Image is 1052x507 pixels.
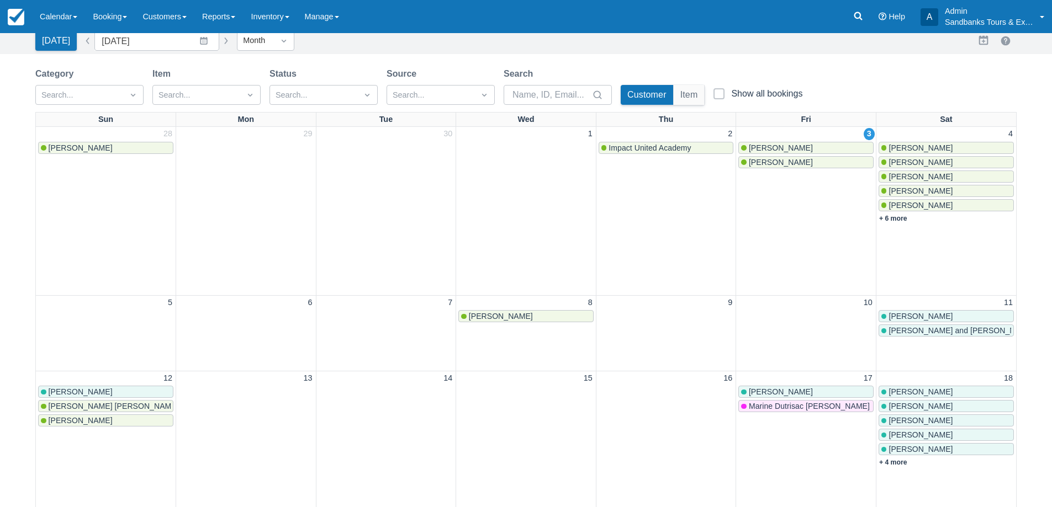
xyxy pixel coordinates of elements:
[921,8,938,26] div: A
[879,458,907,466] a: + 4 more
[469,312,533,321] span: [PERSON_NAME]
[152,67,175,81] label: Item
[128,89,139,100] span: Dropdown icon
[621,85,673,105] button: Customer
[721,372,734,385] a: 16
[889,158,953,167] span: [PERSON_NAME]
[609,143,691,152] span: Impact United Academy
[657,113,675,127] a: Thu
[49,402,179,410] span: [PERSON_NAME] [PERSON_NAME]
[726,128,734,140] a: 2
[749,158,813,167] span: [PERSON_NAME]
[889,326,1034,335] span: [PERSON_NAME] and [PERSON_NAME]
[245,89,256,100] span: Dropdown icon
[387,67,421,81] label: Source
[243,35,268,47] div: Month
[889,12,905,21] span: Help
[38,142,173,154] a: [PERSON_NAME]
[889,186,953,195] span: [PERSON_NAME]
[945,17,1033,28] p: Sandbanks Tours & Experiences
[586,297,595,309] a: 8
[581,372,595,385] a: 15
[94,31,219,51] input: Date
[749,143,813,152] span: [PERSON_NAME]
[889,430,953,439] span: [PERSON_NAME]
[38,386,173,398] a: [PERSON_NAME]
[879,156,1014,168] a: [PERSON_NAME]
[674,85,705,105] button: Item
[8,9,24,25] img: checkfront-main-nav-mini-logo.png
[861,297,875,309] a: 10
[738,156,874,168] a: [PERSON_NAME]
[512,85,590,105] input: Name, ID, Email...
[161,372,175,385] a: 12
[446,297,454,309] a: 7
[35,67,78,81] label: Category
[889,416,953,425] span: [PERSON_NAME]
[269,67,301,81] label: Status
[1002,297,1015,309] a: 11
[38,400,173,412] a: [PERSON_NAME] [PERSON_NAME]
[96,113,115,127] a: Sun
[879,429,1014,441] a: [PERSON_NAME]
[166,297,175,309] a: 5
[726,297,734,309] a: 9
[879,414,1014,426] a: [PERSON_NAME]
[302,372,315,385] a: 13
[161,128,175,140] a: 28
[799,113,813,127] a: Fri
[889,402,953,410] span: [PERSON_NAME]
[362,89,373,100] span: Dropdown icon
[49,387,113,396] span: [PERSON_NAME]
[1006,128,1015,140] a: 4
[731,88,802,99] div: Show all bookings
[889,201,953,210] span: [PERSON_NAME]
[49,416,113,425] span: [PERSON_NAME]
[879,386,1014,398] a: [PERSON_NAME]
[879,185,1014,197] a: [PERSON_NAME]
[515,113,536,127] a: Wed
[879,142,1014,154] a: [PERSON_NAME]
[504,67,537,81] label: Search
[879,310,1014,322] a: [PERSON_NAME]
[879,443,1014,455] a: [PERSON_NAME]
[458,310,594,322] a: [PERSON_NAME]
[278,35,289,46] span: Dropdown icon
[945,6,1033,17] p: Admin
[749,402,870,410] span: Marine Dutrisac [PERSON_NAME]
[749,387,813,396] span: [PERSON_NAME]
[306,297,315,309] a: 6
[879,324,1014,337] a: [PERSON_NAME] and [PERSON_NAME]
[1002,372,1015,385] a: 18
[879,215,907,222] a: + 6 more
[879,199,1014,211] a: [PERSON_NAME]
[861,372,875,385] a: 17
[938,113,954,127] a: Sat
[479,89,490,100] span: Dropdown icon
[441,372,454,385] a: 14
[864,128,875,140] a: 3
[889,312,953,321] span: [PERSON_NAME]
[49,143,113,152] span: [PERSON_NAME]
[586,128,595,140] a: 1
[879,170,1014,183] a: [PERSON_NAME]
[38,414,173,426] a: [PERSON_NAME]
[889,387,953,396] span: [PERSON_NAME]
[889,445,953,453] span: [PERSON_NAME]
[35,31,77,51] button: [DATE]
[738,386,874,398] a: [PERSON_NAME]
[302,128,315,140] a: 29
[738,142,874,154] a: [PERSON_NAME]
[879,400,1014,412] a: [PERSON_NAME]
[889,172,953,181] span: [PERSON_NAME]
[236,113,257,127] a: Mon
[441,128,454,140] a: 30
[599,142,734,154] a: Impact United Academy
[879,13,886,20] i: Help
[377,113,395,127] a: Tue
[889,143,953,152] span: [PERSON_NAME]
[738,400,874,412] a: Marine Dutrisac [PERSON_NAME]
